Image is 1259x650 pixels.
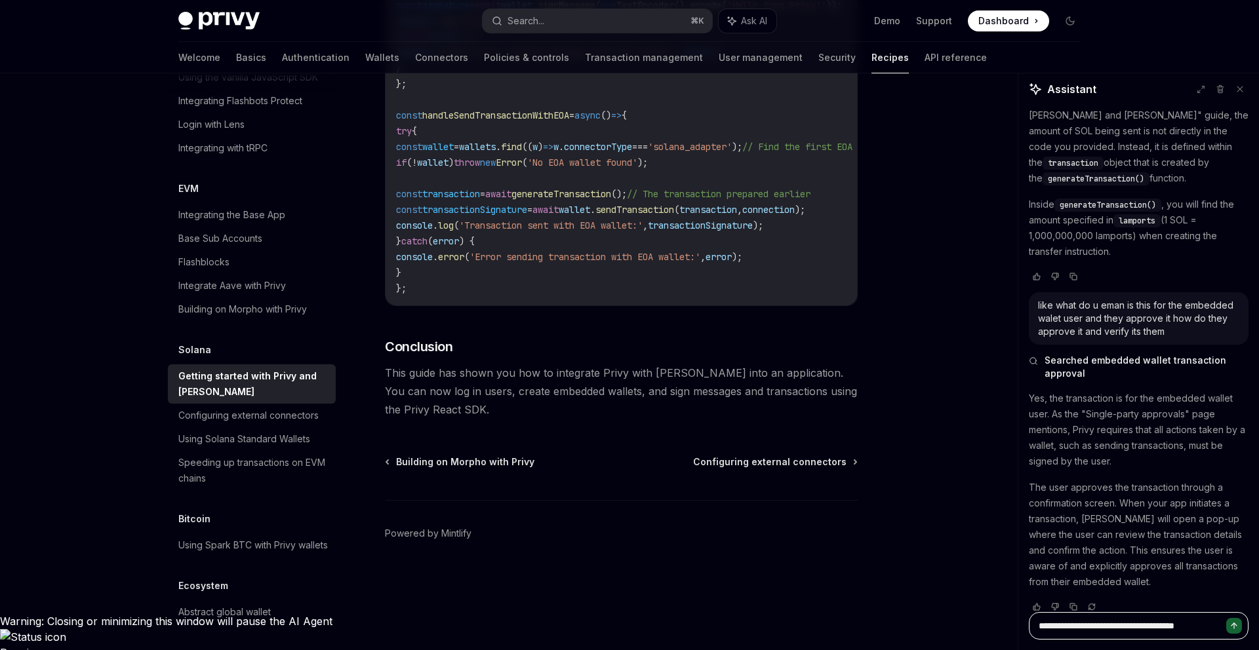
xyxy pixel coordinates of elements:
[459,220,643,231] span: 'Transaction sent with EOA wallet:'
[396,78,407,90] span: };
[178,181,199,197] h5: EVM
[396,220,433,231] span: console
[1029,92,1249,186] p: Based on the "Getting started with [PERSON_NAME] and [PERSON_NAME]" guide, the amount of SOL bein...
[690,16,704,26] span: ⌘ K
[732,251,742,263] span: );
[178,254,230,270] div: Flashblocks
[643,220,648,231] span: ,
[422,188,480,200] span: transaction
[700,251,706,263] span: ,
[412,125,417,137] span: {
[178,117,245,132] div: Login with Lens
[464,251,470,263] span: (
[396,251,433,263] span: console
[168,404,336,427] a: Configuring external connectors
[1226,618,1242,634] button: Send message
[553,141,559,153] span: w
[1029,354,1249,380] button: Searched embedded wallet transaction approval
[168,136,336,160] a: Integrating with tRPC
[168,364,336,404] a: Getting started with Privy and [PERSON_NAME]
[874,14,900,28] a: Demo
[178,537,328,553] div: Using Spark BTC with Privy wallets
[1029,480,1249,590] p: The user approves the transaction through a confirmation screen. When your app initiates a transa...
[559,141,564,153] span: .
[396,141,422,153] span: const
[637,157,648,168] span: );
[168,203,336,227] a: Integrating the Base App
[484,42,569,73] a: Policies & controls
[648,220,753,231] span: transactionSignature
[386,455,534,468] a: Building on Morpho with Privy
[916,14,952,28] a: Support
[365,42,399,73] a: Wallets
[1029,197,1249,259] p: Inside , you will find the amount specified in (1 SOL = 1,000,000,000 lamports) when creating the...
[178,455,328,486] div: Speeding up transactions on EVM chains
[1119,216,1155,226] span: lamports
[480,157,496,168] span: new
[679,204,737,216] span: transaction
[459,141,496,153] span: wallets
[648,141,732,153] span: 'solana_adapter'
[978,14,1029,28] span: Dashboard
[569,109,574,121] span: =
[574,109,601,121] span: async
[178,431,310,447] div: Using Solana Standard Wallets
[485,188,511,200] span: await
[719,9,776,33] button: Ask AI
[470,251,700,263] span: 'Error sending transaction with EOA wallet:'
[601,109,611,121] span: ()
[236,42,266,73] a: Basics
[1045,354,1249,380] span: Searched embedded wallet transaction approval
[401,235,428,247] span: catch
[438,220,454,231] span: log
[632,141,648,153] span: ===
[532,141,538,153] span: w
[538,141,543,153] span: )
[496,157,522,168] span: Error
[422,141,454,153] span: wallet
[693,455,847,468] span: Configuring external connectors
[168,274,336,297] a: Integrate Aave with Privy
[385,527,471,540] a: Powered by Mintlify
[396,204,422,216] span: const
[449,157,454,168] span: )
[559,204,590,216] span: wallet
[417,157,449,168] span: wallet
[1060,200,1156,210] span: generateTransaction()
[178,301,307,317] div: Building on Morpho with Privy
[454,220,459,231] span: (
[178,140,268,156] div: Integrating with tRPC
[385,337,452,356] span: Conclusion
[527,157,637,168] span: 'No EOA wallet found'
[396,455,534,468] span: Building on Morpho with Privy
[627,188,810,200] span: // The transaction prepared earlier
[422,109,569,121] span: handleSendTransactionWithEOA
[282,42,350,73] a: Authentication
[1029,391,1249,469] p: Yes, the transaction is for the embedded wallet user. As the "Single-party approvals" page mentio...
[178,42,220,73] a: Welcome
[564,141,632,153] span: connectorType
[168,427,336,451] a: Using Solana Standard Wallets
[522,141,532,153] span: ((
[396,188,422,200] span: const
[178,604,271,620] div: Abstract global wallet
[396,157,407,168] span: if
[742,141,889,153] span: // Find the first EOA wallet
[925,42,987,73] a: API reference
[543,141,553,153] span: =>
[483,9,712,33] button: Search...⌘K
[433,220,438,231] span: .
[732,141,742,153] span: );
[1060,10,1081,31] button: Toggle dark mode
[968,10,1049,31] a: Dashboard
[1038,299,1239,338] div: like what do u eman is this for the embedded walet user and they approve it how do they approve i...
[454,157,480,168] span: throw
[818,42,856,73] a: Security
[412,157,417,168] span: !
[611,188,627,200] span: ();
[178,93,302,109] div: Integrating Flashbots Protect
[706,251,732,263] span: error
[501,141,522,153] span: find
[168,600,336,624] a: Abstract global wallet
[511,188,611,200] span: generateTransaction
